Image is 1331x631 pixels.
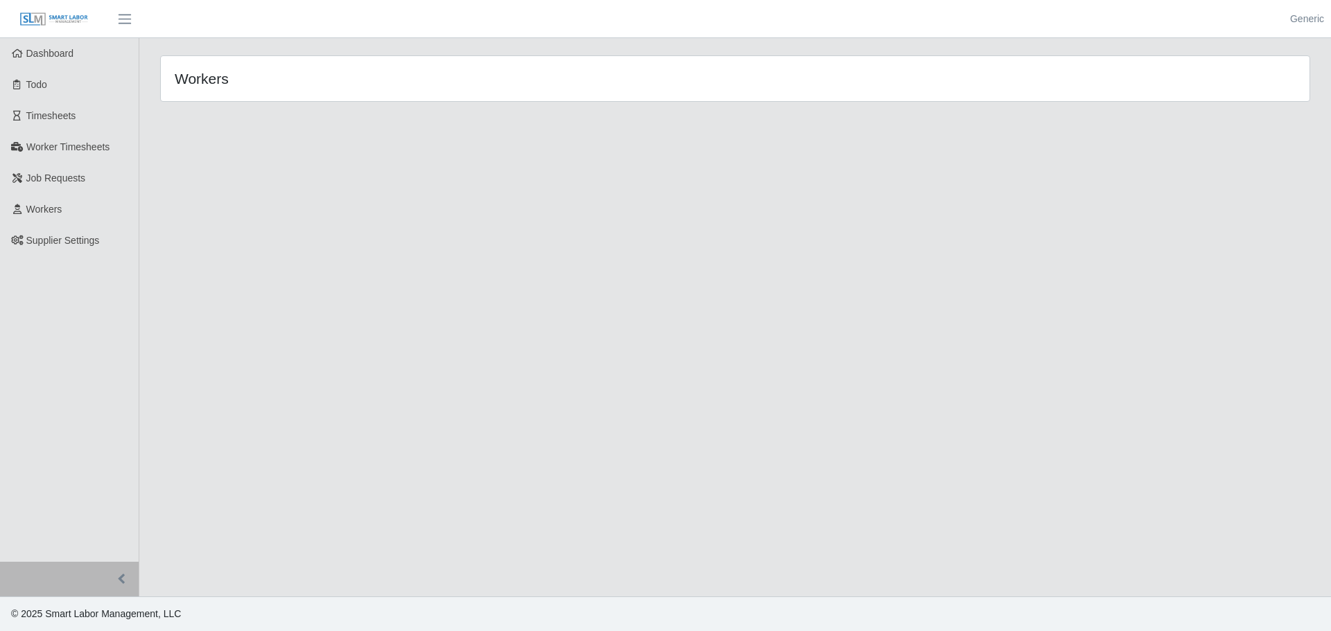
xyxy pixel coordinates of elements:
[26,79,47,90] span: Todo
[26,141,110,152] span: Worker Timesheets
[175,70,629,87] h4: Workers
[11,608,181,619] span: © 2025 Smart Labor Management, LLC
[26,172,86,184] span: Job Requests
[26,204,62,215] span: Workers
[26,235,100,246] span: Supplier Settings
[1290,12,1324,26] a: Generic
[19,12,89,27] img: SLM Logo
[26,48,74,59] span: Dashboard
[26,110,76,121] span: Timesheets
